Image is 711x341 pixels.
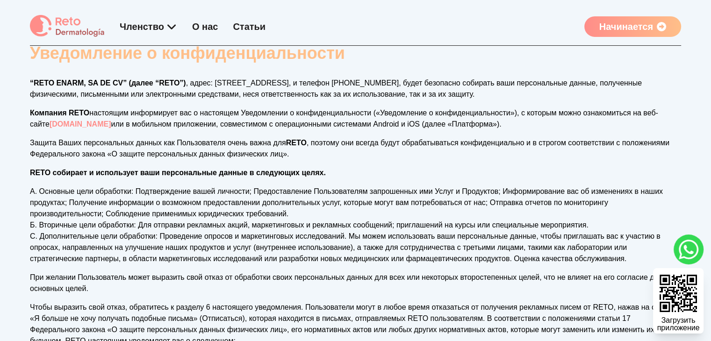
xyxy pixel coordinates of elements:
font: A. Основные цели обработки: Подтверждение вашей личности; Предоставление Пользователям запрошенны... [30,187,663,218]
font: Защита Ваших персональных данных как Пользователя очень важна для [30,139,286,147]
font: , адрес: [STREET_ADDRESS], и телефон [PHONE_NUMBER], будет безопасно собирать ваши персональные д... [30,79,642,98]
font: приложение [657,324,699,332]
font: или в мобильном приложении, совместимом с операционными системами Android и iOS (далее «Платформа»). [111,120,501,128]
font: настоящим информирует вас о настоящем Уведомлении о конфиденциальности («Уведомление о конфиденци... [30,109,658,128]
a: О нас [192,21,218,32]
font: Начинается [599,21,653,32]
a: Кнопка WhatsApp [674,234,704,264]
font: Уведомление о конфиденциальности [30,43,345,63]
a: [DOMAIN_NAME] [50,120,111,128]
font: C. Дополнительные цели обработки: Проведение опросов и маркетинговых исследований. Мы можем испол... [30,232,661,263]
font: , поэтому они всегда будут обрабатываться конфиденциально и в строгом соответствии с положениями ... [30,139,669,158]
font: “RETO ENARM, SA DE CV” (далее “RETO”) [30,79,186,87]
font: При желании Пользователь может выразить свой отказ от обработки своих персональных данных для все... [30,273,662,292]
font: Членство [120,21,164,32]
a: Статьи [233,21,266,32]
font: RETO собирает и использует ваши персональные данные в следующих целях. [30,169,326,177]
img: Логотип конкурса дерматологии [30,15,105,38]
font: Компания RETO [30,109,89,117]
font: Загрузить [661,316,695,324]
a: Начинается [584,16,681,37]
font: RETO [286,139,307,147]
font: Б. Вторичные цели обработки: Для отправки рекламных акций, маркетинговых и рекламных сообщений; п... [30,221,589,229]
